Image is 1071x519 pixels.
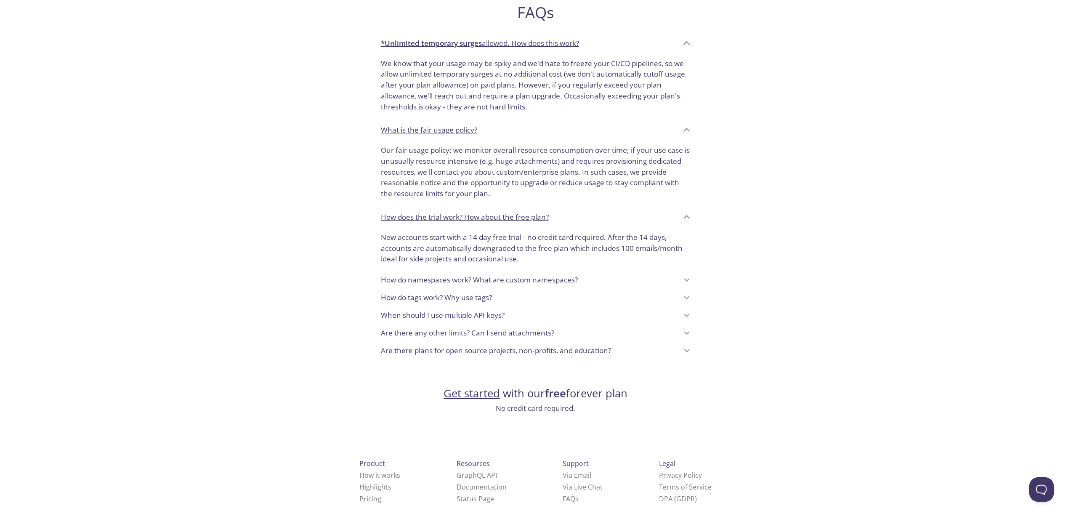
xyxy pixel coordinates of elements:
span: Legal [659,459,675,468]
p: New accounts start with a 14 day free trial - no credit card required. After the 14 days, account... [381,232,691,264]
span: Resources [457,459,490,468]
p: How do tags work? Why use tags? [381,292,492,303]
strong: free [545,386,566,401]
div: How do namespaces work? What are custom namespaces? [374,271,697,289]
div: Are there plans for open source projects, non-profits, and education? [374,342,697,359]
a: DPA (GDPR) [659,494,697,503]
div: How do tags work? Why use tags? [374,289,697,306]
a: Status Page [457,494,494,503]
p: Our fair usage policy: we monitor overall resource consumption over time; if your use case is unu... [381,145,691,199]
p: Are there any other limits? Can I send attachments? [381,327,554,338]
p: When should I use multiple API keys? [381,310,505,321]
div: Are there any other limits? Can I send attachments? [374,324,697,342]
p: What is the fair usage policy? [381,125,477,136]
div: *Unlimited temporary surgesallowed. How does this work? [374,32,697,55]
p: allowed. How does this work? [381,38,579,49]
a: Privacy Policy [659,471,702,480]
div: When should I use multiple API keys? [374,306,697,324]
a: Pricing [359,494,381,503]
a: GraphQL API [457,471,497,480]
a: Documentation [457,482,507,492]
div: *Unlimited temporary surgesallowed. How does this work? [374,141,697,206]
a: Via Live Chat [563,482,603,492]
span: s [575,494,579,503]
p: We know that your usage may be spiky and we'd hate to freeze your CI/CD pipelines, so we allow un... [381,58,691,112]
div: How does the trial work? How about the free plan? [374,229,697,271]
p: Are there plans for open source projects, non-profits, and education? [381,345,611,356]
p: How do namespaces work? What are custom namespaces? [381,274,578,285]
span: Product [359,459,385,468]
div: *Unlimited temporary surgesallowed. How does this work? [374,55,697,119]
a: FAQ [563,494,579,503]
a: Highlights [359,482,391,492]
p: How does the trial work? How about the free plan? [381,212,549,223]
span: Support [563,459,589,468]
iframe: Help Scout Beacon - Open [1029,477,1054,502]
div: How does the trial work? How about the free plan? [374,206,697,229]
a: Terms of Service [659,482,712,492]
a: How it works [359,471,400,480]
a: Get started [444,386,500,401]
div: What is the fair usage policy? [374,119,697,141]
a: Via Email [563,471,591,480]
h2: with our forever plan [444,386,627,401]
h3: No credit card required. [444,403,627,414]
strong: *Unlimited temporary surges [381,38,482,48]
h2: FAQs [374,3,697,22]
